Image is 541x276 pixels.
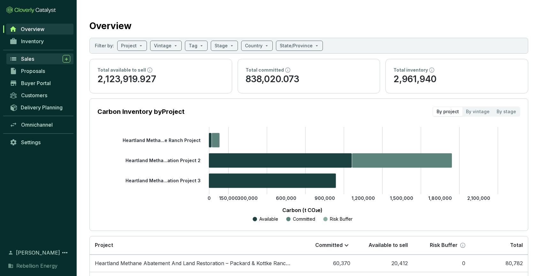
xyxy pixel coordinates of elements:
[246,67,284,73] p: Total committed
[276,195,296,201] tspan: 600,000
[16,262,57,270] span: Rebellion Energy
[6,90,73,101] a: Customers
[21,68,45,74] span: Proposals
[6,53,73,64] a: Sales
[21,122,53,128] span: Omnichannel
[21,26,44,32] span: Overview
[6,66,73,76] a: Proposals
[315,195,335,201] tspan: 900,000
[21,38,44,44] span: Inventory
[219,195,238,201] tspan: 150,000
[126,178,201,183] tspan: Heartland Metha...ation Project 3
[90,255,298,272] td: Heartland Methane Abatement And Land Restoration – Packard & Kottke Ranch Project
[21,80,51,86] span: Buyer Portal
[97,73,224,85] p: 2,123,919.927
[390,195,413,201] tspan: 1,500,000
[238,195,258,201] tspan: 300,000
[298,255,355,272] td: 60,370
[90,236,298,255] th: Project
[462,107,493,116] div: By vintage
[470,236,528,255] th: Total
[430,242,458,249] p: Risk Buffer
[467,195,490,201] tspan: 2,100,000
[97,67,146,73] p: Total available to sell
[97,107,185,116] p: Carbon Inventory by Project
[21,56,34,62] span: Sales
[16,249,60,256] span: [PERSON_NAME]
[470,255,528,272] td: 80,782
[6,78,73,89] a: Buyer Portal
[352,195,375,201] tspan: 1,200,000
[246,73,372,85] p: 838,020.073
[413,255,470,272] td: 0
[355,255,413,272] td: 20,412
[21,92,47,99] span: Customers
[21,104,63,111] span: Delivery Planning
[259,216,278,222] p: Available
[6,24,73,35] a: Overview
[432,106,520,117] div: segmented control
[208,195,211,201] tspan: 0
[21,139,41,146] span: Settings
[393,73,520,85] p: 2,961,940
[293,216,315,222] p: Committed
[6,36,73,47] a: Inventory
[493,107,520,116] div: By stage
[95,43,114,49] p: Filter by:
[107,206,498,214] p: Carbon (t CO₂e)
[355,236,413,255] th: Available to sell
[6,119,73,130] a: Omnichannel
[6,137,73,148] a: Settings
[393,67,428,73] p: Total inventory
[126,158,201,163] tspan: Heartland Metha...ation Project 2
[428,195,452,201] tspan: 1,800,000
[433,107,462,116] div: By project
[123,137,201,143] tspan: Heartland Metha...e Ranch Project
[315,242,343,249] p: Committed
[89,19,132,33] h2: Overview
[330,216,353,222] p: Risk Buffer
[6,102,73,113] a: Delivery Planning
